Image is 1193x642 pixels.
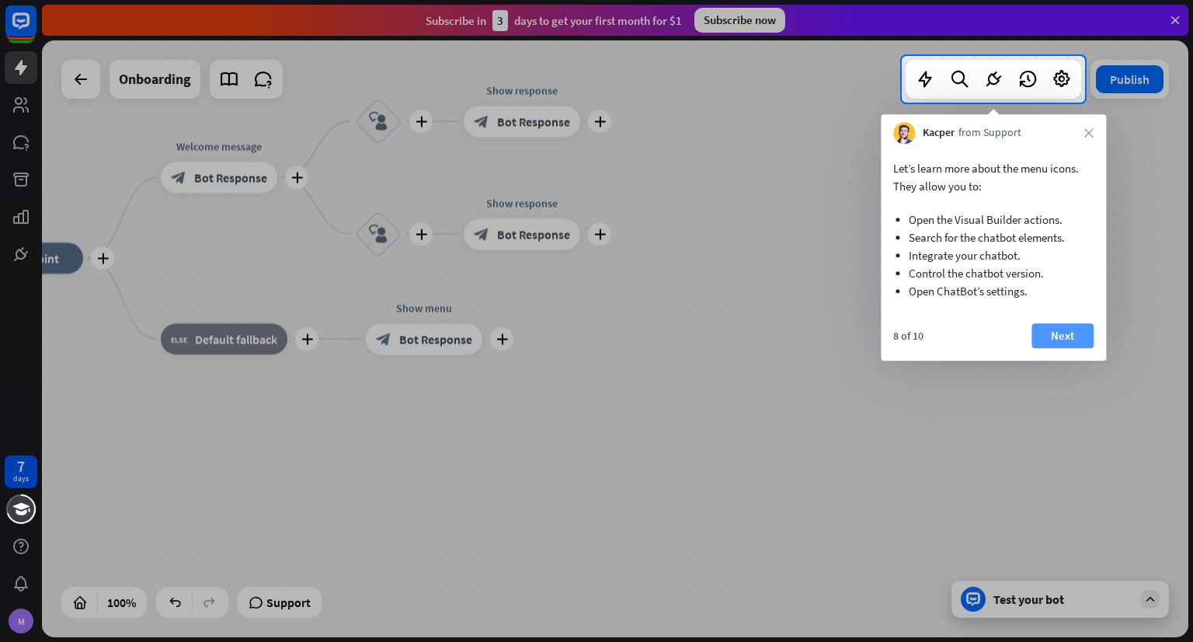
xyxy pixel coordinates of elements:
[909,264,1078,282] li: Control the chatbot version.
[958,125,1021,141] span: from Support
[923,125,955,141] span: Kacper
[909,246,1078,264] li: Integrate your chatbot.
[909,211,1078,229] li: Open the Visual Builder actions.
[909,229,1078,246] li: Search for the chatbot elements.
[12,6,59,53] button: Open LiveChat chat widget
[1031,323,1094,348] button: Next
[893,329,923,343] div: 8 of 10
[1084,128,1094,138] i: close
[893,159,1094,195] p: Let’s learn more about the menu icons. They allow you to:
[909,282,1078,300] li: Open ChatBot’s settings.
